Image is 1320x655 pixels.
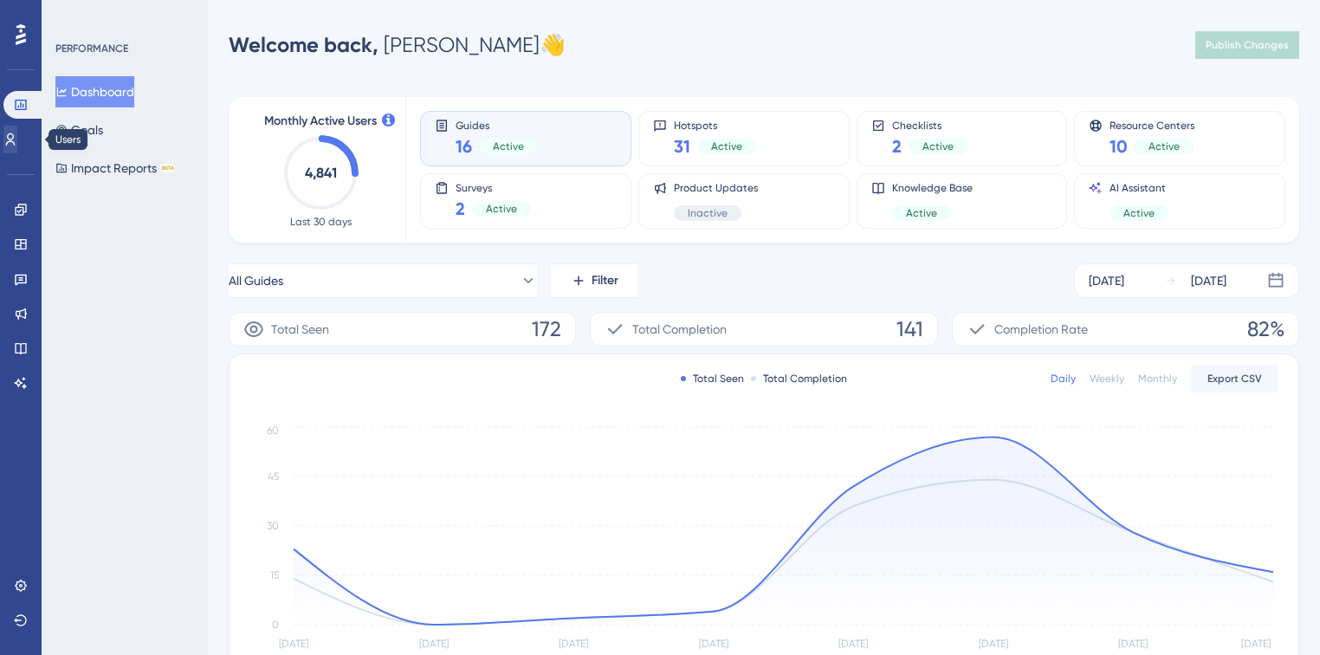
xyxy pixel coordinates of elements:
div: BETA [160,164,176,172]
div: [DATE] [1191,270,1226,291]
text: 4,841 [305,165,337,181]
tspan: [DATE] [838,638,868,650]
tspan: [DATE] [559,638,588,650]
div: Weekly [1090,372,1124,386]
button: Publish Changes [1195,31,1299,59]
span: Inactive [688,206,728,220]
span: Welcome back, [229,32,379,57]
span: Active [493,139,524,153]
span: Active [1123,206,1155,220]
tspan: [DATE] [699,638,728,650]
span: Active [711,139,742,153]
span: Total Seen [271,319,329,340]
div: [PERSON_NAME] 👋 [229,31,566,59]
button: Filter [551,263,637,298]
tspan: [DATE] [419,638,449,650]
button: Dashboard [55,76,134,107]
div: Monthly [1138,372,1177,386]
span: All Guides [229,270,283,291]
span: 16 [456,134,472,159]
span: 2 [456,197,465,221]
tspan: 45 [268,470,279,483]
span: 141 [896,315,923,343]
button: Goals [55,114,103,146]
span: 2 [892,134,902,159]
span: Active [486,202,517,216]
span: AI Assistant [1110,181,1168,195]
span: Hotspots [674,119,756,131]
span: Total Completion [632,319,727,340]
div: [DATE] [1089,270,1124,291]
span: 31 [674,134,690,159]
button: Impact ReportsBETA [55,152,176,184]
div: Total Completion [751,372,847,386]
span: Checklists [892,119,967,131]
span: Surveys [456,181,531,193]
tspan: 30 [267,520,279,532]
span: Last 30 days [290,215,352,229]
span: Monthly Active Users [264,111,377,132]
span: Guides [456,119,538,131]
span: Knowledge Base [892,181,973,195]
tspan: [DATE] [1241,638,1271,650]
span: Export CSV [1207,372,1262,386]
span: Resource Centers [1110,119,1194,131]
tspan: 15 [270,569,279,581]
tspan: 0 [272,619,279,631]
span: Publish Changes [1206,38,1289,52]
button: All Guides [229,263,537,298]
div: Daily [1051,372,1076,386]
span: Completion Rate [994,319,1088,340]
tspan: 60 [267,425,279,437]
span: 82% [1247,315,1284,343]
div: Total Seen [681,372,744,386]
span: Active [922,139,954,153]
tspan: [DATE] [979,638,1008,650]
button: Export CSV [1191,365,1278,392]
span: Product Updates [674,181,758,195]
tspan: [DATE] [279,638,308,650]
span: Filter [592,270,618,291]
div: PERFORMANCE [55,42,128,55]
span: 10 [1110,134,1128,159]
span: Active [1149,139,1180,153]
span: 172 [532,315,561,343]
span: Active [906,206,937,220]
tspan: [DATE] [1118,638,1148,650]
